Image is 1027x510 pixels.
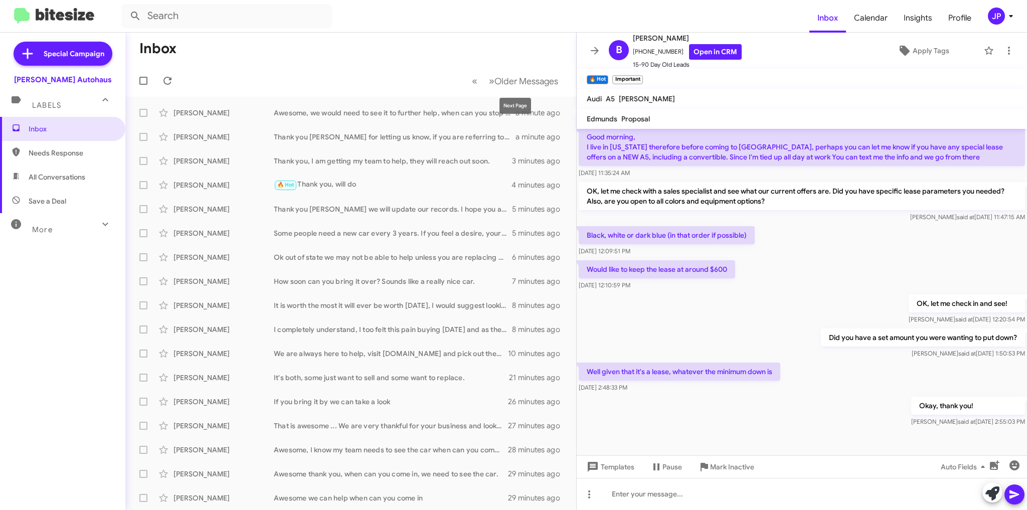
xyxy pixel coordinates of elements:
[516,132,568,142] div: a minute ago
[274,493,508,503] div: Awesome we can help when can you come in
[494,76,558,87] span: Older Messages
[274,300,512,310] div: It is worth the most it will ever be worth [DATE], I would suggest looking into this sooner, visi...
[621,114,650,123] span: Proposal
[274,132,516,142] div: Thank you [PERSON_NAME] for letting us know, if you are referring to the new car factory warranty...
[508,397,568,407] div: 26 minutes ago
[174,132,274,142] div: [PERSON_NAME]
[911,397,1025,415] p: Okay, thank you!
[489,75,494,87] span: »
[958,350,976,357] span: said at
[585,458,634,476] span: Templates
[508,493,568,503] div: 29 minutes ago
[606,94,615,103] span: A5
[633,44,742,60] span: [PHONE_NUMBER]
[587,75,608,84] small: 🔥 Hot
[957,213,974,221] span: said at
[139,41,177,57] h1: Inbox
[913,42,949,60] span: Apply Tags
[821,328,1025,347] p: Did you have a set amount you were wanting to put down?
[662,458,682,476] span: Pause
[466,71,483,91] button: Previous
[512,252,568,262] div: 6 minutes ago
[508,469,568,479] div: 29 minutes ago
[174,204,274,214] div: [PERSON_NAME]
[277,182,294,188] span: 🔥 Hot
[274,156,512,166] div: Thank you, I am getting my team to help, they will reach out soon.
[29,172,85,182] span: All Conversations
[472,75,477,87] span: «
[512,156,568,166] div: 3 minutes ago
[29,196,66,206] span: Save a Deal
[867,42,979,60] button: Apply Tags
[909,315,1025,323] span: [PERSON_NAME] [DATE] 12:20:54 PM
[912,350,1025,357] span: [PERSON_NAME] [DATE] 1:50:53 PM
[910,213,1025,221] span: [PERSON_NAME] [DATE] 11:47:15 AM
[174,108,274,118] div: [PERSON_NAME]
[512,324,568,334] div: 8 minutes ago
[121,4,332,28] input: Search
[174,469,274,479] div: [PERSON_NAME]
[174,349,274,359] div: [PERSON_NAME]
[274,179,511,191] div: Thank you, will do
[512,300,568,310] div: 8 minutes ago
[577,458,642,476] button: Templates
[29,148,114,158] span: Needs Response
[579,226,755,244] p: Black, white or dark blue (in that order if possible)
[958,418,975,425] span: said at
[579,128,1025,166] p: Good morning, I live in [US_STATE] therefore before coming to [GEOGRAPHIC_DATA], perhaps you can ...
[909,294,1025,312] p: OK, let me check in and see!
[274,204,512,214] div: Thank you [PERSON_NAME] we will update our records. I hope you are enjoying what you replaced it ...
[809,4,846,33] span: Inbox
[274,252,512,262] div: Ok out of state we may not be able to help unless you are replacing your car. Visit [DOMAIN_NAME]...
[44,49,104,59] span: Special Campaign
[174,156,274,166] div: [PERSON_NAME]
[274,469,508,479] div: Awesome thank you, when can you come in, we need to see the car.
[955,315,973,323] span: said at
[579,384,627,391] span: [DATE] 2:48:33 PM
[579,247,630,255] span: [DATE] 12:09:51 PM
[512,228,568,238] div: 5 minutes ago
[579,182,1025,210] p: OK, let me check with a sales specialist and see what our current offers are. Did you have specif...
[174,445,274,455] div: [PERSON_NAME]
[274,397,508,407] div: If you bring it by we can take a look
[633,32,742,44] span: [PERSON_NAME]
[14,42,112,66] a: Special Campaign
[911,418,1025,425] span: [PERSON_NAME] [DATE] 2:55:03 PM
[846,4,896,33] a: Calendar
[174,421,274,431] div: [PERSON_NAME]
[274,373,509,383] div: It's both, some just want to sell and some want to replace.
[174,324,274,334] div: [PERSON_NAME]
[616,42,622,58] span: B
[579,169,630,177] span: [DATE] 11:35:24 AM
[483,71,564,91] button: Next
[933,458,997,476] button: Auto Fields
[579,260,735,278] p: Would like to keep the lease at around $600
[587,94,602,103] span: Audi
[274,276,512,286] div: How soon can you bring it over? Sounds like a really nice car.
[174,228,274,238] div: [PERSON_NAME]
[274,421,508,431] div: That is awesome ... We are very thankful for your business and look forward to seeing you in the ...
[14,75,112,85] div: [PERSON_NAME] Autohaus
[619,94,675,103] span: [PERSON_NAME]
[690,458,762,476] button: Mark Inactive
[579,281,630,289] span: [DATE] 12:10:59 PM
[274,324,512,334] div: I completely understand, I too felt this pain buying [DATE] and as the market has corrected it di...
[511,180,568,190] div: 4 minutes ago
[512,204,568,214] div: 5 minutes ago
[940,4,979,33] span: Profile
[612,75,642,84] small: Important
[174,300,274,310] div: [PERSON_NAME]
[466,71,564,91] nav: Page navigation example
[508,445,568,455] div: 28 minutes ago
[508,421,568,431] div: 27 minutes ago
[896,4,940,33] a: Insights
[174,373,274,383] div: [PERSON_NAME]
[274,228,512,238] div: Some people need a new car every 3 years. If you feel a desire, your car is worth the most it wil...
[512,276,568,286] div: 7 minutes ago
[579,363,780,381] p: Well given that it's a lease, whatever the minimum down is
[710,458,754,476] span: Mark Inactive
[174,493,274,503] div: [PERSON_NAME]
[274,349,508,359] div: We are always here to help, visit [DOMAIN_NAME] and pick out the car you like. And if now is not ...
